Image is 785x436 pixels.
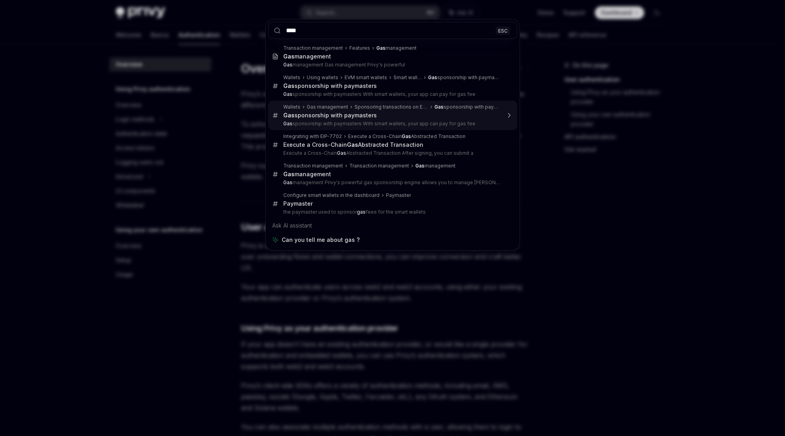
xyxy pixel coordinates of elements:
[283,192,380,199] div: Configure smart wallets in the dashboard
[283,171,331,178] div: management
[428,74,437,80] b: Gas
[357,209,366,215] b: gas
[283,82,377,90] div: sponsorship with paymasters
[355,104,428,110] div: Sponsoring transactions on Ethereum
[283,53,294,60] b: Gas
[283,104,300,110] div: Wallets
[376,45,417,51] div: management
[283,91,292,97] b: Gas
[283,45,343,51] div: Transaction management
[337,150,346,156] b: Gas
[283,62,501,68] p: management Gas management Privy's powerful
[283,112,377,119] div: sponsorship with paymasters
[434,104,444,110] b: Gas
[428,74,500,81] div: sponsorship with paymasters
[283,209,501,215] p: the paymaster used to sponsor fees for the smart wallets
[283,112,294,119] b: Gas
[345,74,387,81] div: EVM smart wallets
[283,74,300,81] div: Wallets
[415,163,456,169] div: management
[283,163,343,169] div: Transaction management
[347,141,358,148] b: Gas
[283,53,331,60] div: management
[283,121,292,127] b: Gas
[283,179,501,186] p: management Privy's powerful gas sponsorship engine allows you to manage [PERSON_NAME]
[415,163,425,169] b: Gas
[283,141,423,148] div: Execute a Cross-Chain Abstracted Transaction
[283,171,294,177] b: Gas
[283,150,501,156] p: Execute a Cross-Chain Abstracted Transaction After signing, you can submit a
[349,45,370,51] div: Features
[283,200,313,207] div: Paymaster
[349,163,409,169] div: Transaction management
[496,26,510,35] div: ESC
[307,74,338,81] div: Using wallets
[283,82,294,89] b: Gas
[283,62,292,68] b: Gas
[283,91,501,97] p: sponsorship with paymasters With smart wallets, your app can pay for gas fee
[283,121,501,127] p: sponsorship with paymasters With smart wallets, your app can pay for gas fee
[307,104,348,110] div: Gas management
[283,179,292,185] b: Gas
[282,236,360,244] span: Can you tell me about gas ?
[268,218,517,233] div: Ask AI assistant
[393,74,422,81] div: Smart wallets
[348,133,466,140] div: Execute a Cross-Chain Abstracted Transaction
[434,104,501,110] div: sponsorship with paymasters
[283,133,342,140] div: Integrating with EIP-7702
[402,133,411,139] b: Gas
[376,45,386,51] b: Gas
[386,192,411,199] div: Paymaster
